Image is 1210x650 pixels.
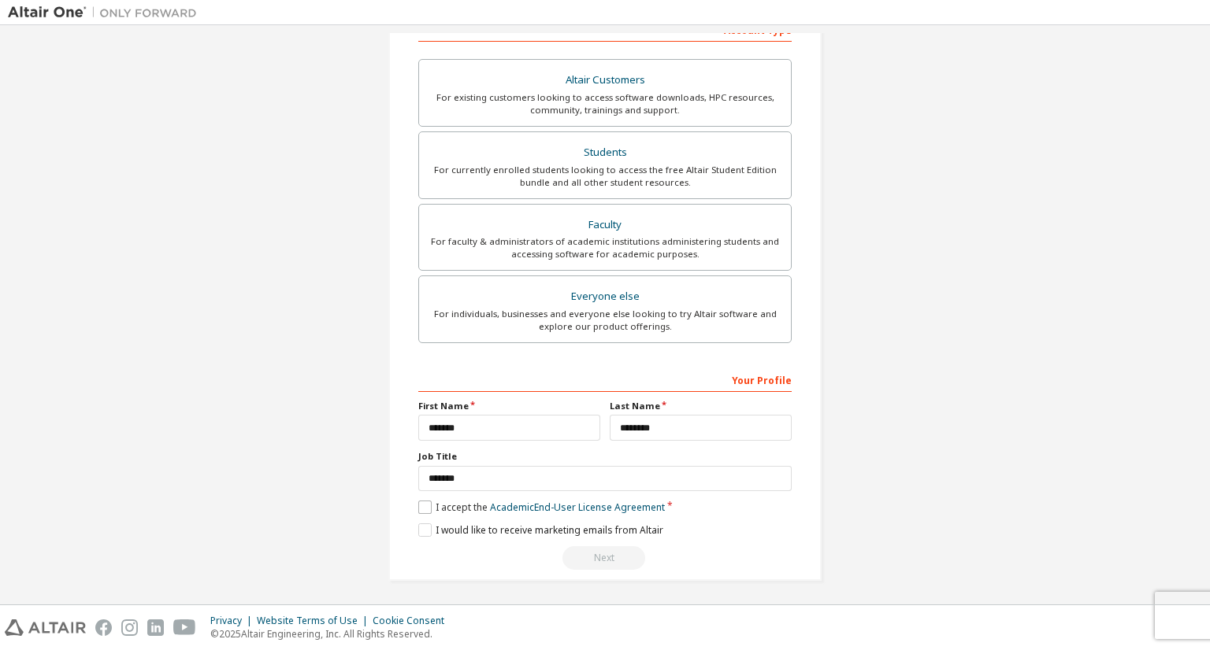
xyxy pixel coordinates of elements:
[429,91,781,116] div: For existing customers looking to access software downloads, HPC resources, community, trainings ...
[173,619,196,636] img: youtube.svg
[257,615,373,627] div: Website Terms of Use
[429,308,781,333] div: For individuals, businesses and everyone else looking to try Altair software and explore our prod...
[429,214,781,236] div: Faculty
[418,450,792,463] label: Job Title
[429,286,781,308] div: Everyone else
[8,5,205,20] img: Altair One
[121,619,138,636] img: instagram.svg
[429,164,781,189] div: For currently enrolled students looking to access the free Altair Student Edition bundle and all ...
[610,400,792,412] label: Last Name
[429,235,781,260] div: For faculty & administrators of academic institutions administering students and accessing softwa...
[95,619,112,636] img: facebook.svg
[418,400,600,412] label: First Name
[5,619,86,636] img: altair_logo.svg
[490,500,665,514] a: Academic End-User License Agreement
[418,367,792,392] div: Your Profile
[418,523,663,537] label: I would like to receive marketing emails from Altair
[210,627,454,641] p: © 2025 Altair Engineering, Inc. All Rights Reserved.
[373,615,454,627] div: Cookie Consent
[429,69,781,91] div: Altair Customers
[429,142,781,164] div: Students
[147,619,164,636] img: linkedin.svg
[210,615,257,627] div: Privacy
[418,546,792,570] div: Read and acccept EULA to continue
[418,500,665,514] label: I accept the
